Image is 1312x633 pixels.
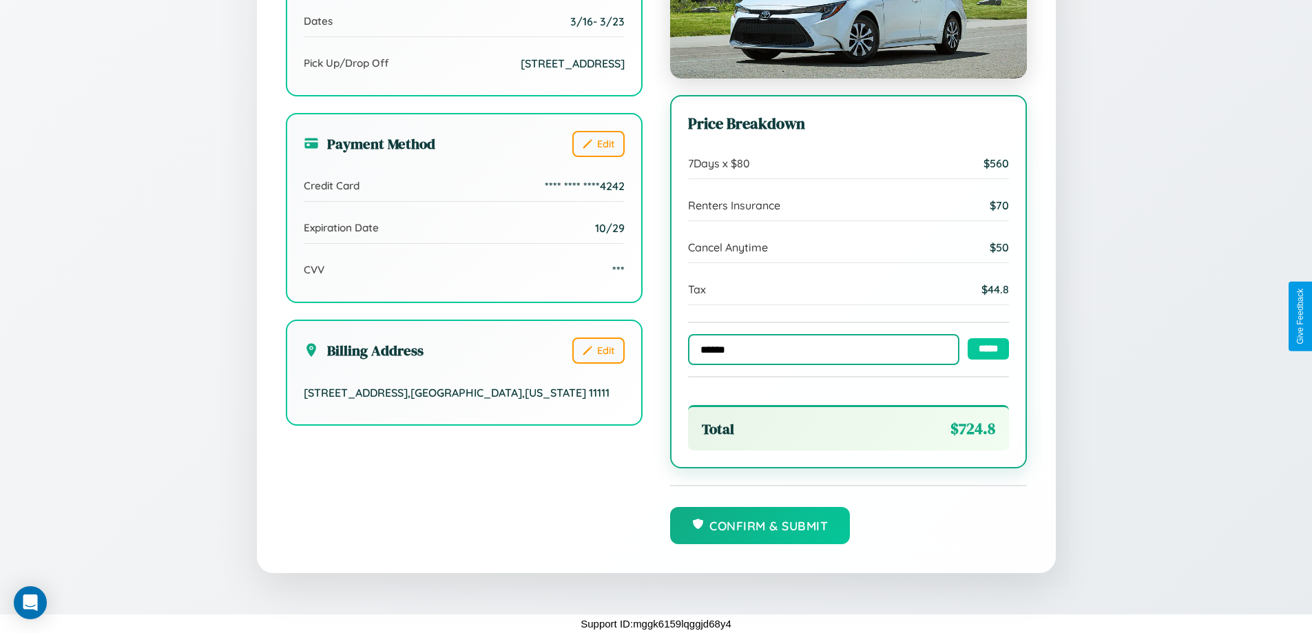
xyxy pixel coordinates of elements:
[688,156,750,170] span: 7 Days x $ 80
[570,14,625,28] span: 3 / 16 - 3 / 23
[304,14,333,28] span: Dates
[304,134,435,154] h3: Payment Method
[304,386,610,399] span: [STREET_ADDRESS] , [GEOGRAPHIC_DATA] , [US_STATE] 11111
[572,131,625,157] button: Edit
[581,614,731,633] p: Support ID: mggk6159lqggjd68y4
[688,113,1009,134] h3: Price Breakdown
[595,221,625,235] span: 10/29
[981,282,1009,296] span: $ 44.8
[14,586,47,619] div: Open Intercom Messenger
[304,263,324,276] span: CVV
[572,338,625,364] button: Edit
[304,179,360,192] span: Credit Card
[688,240,768,254] span: Cancel Anytime
[702,419,734,439] span: Total
[990,198,1009,212] span: $ 70
[950,418,995,439] span: $ 724.8
[670,507,851,544] button: Confirm & Submit
[688,198,780,212] span: Renters Insurance
[983,156,1009,170] span: $ 560
[304,340,424,360] h3: Billing Address
[1295,289,1305,344] div: Give Feedback
[521,56,625,70] span: [STREET_ADDRESS]
[688,282,706,296] span: Tax
[304,56,389,70] span: Pick Up/Drop Off
[990,240,1009,254] span: $ 50
[304,221,379,234] span: Expiration Date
